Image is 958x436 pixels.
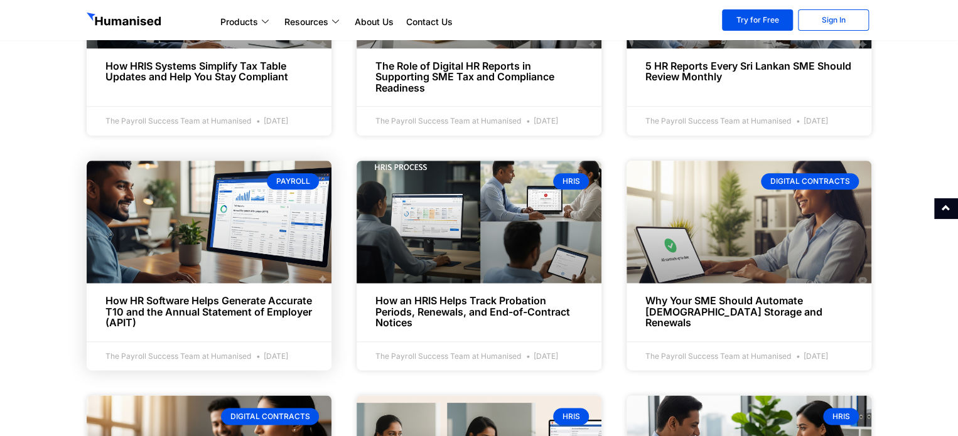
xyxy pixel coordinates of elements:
[523,116,558,125] span: [DATE]
[761,173,859,189] div: Digital Contracts
[267,173,319,189] div: Payroll
[823,408,859,424] div: HRIS
[793,116,828,125] span: [DATE]
[798,9,869,31] a: Sign In
[214,14,278,29] a: Products
[87,13,163,29] img: GetHumanised Logo
[105,351,251,361] span: The Payroll Success Team at Humanised
[645,294,822,329] a: Why Your SME Should Automate [DEMOGRAPHIC_DATA] Storage and Renewals
[400,14,459,29] a: Contact Us
[375,116,521,125] span: The Payroll Success Team at Humanised
[253,351,288,361] span: [DATE]
[375,60,554,94] a: The Role of Digital HR Reports in Supporting SME Tax and Compliance Readiness
[105,60,288,83] a: How HRIS Systems Simplify Tax Table Updates and Help You Stay Compliant
[793,351,828,361] span: [DATE]
[645,351,791,361] span: The Payroll Success Team at Humanised
[221,408,319,424] div: Digital Contracts
[278,14,348,29] a: Resources
[375,294,570,329] a: How an HRIS Helps Track Probation Periods, Renewals, and End-of-Contract Notices
[253,116,288,125] span: [DATE]
[553,173,589,189] div: HRIS
[523,351,558,361] span: [DATE]
[645,60,851,83] a: 5 HR Reports Every Sri Lankan SME Should Review Monthly
[348,14,400,29] a: About Us
[553,408,589,424] div: HRIS
[722,9,793,31] a: Try for Free
[375,351,521,361] span: The Payroll Success Team at Humanised
[105,116,251,125] span: The Payroll Success Team at Humanised
[645,116,791,125] span: The Payroll Success Team at Humanised
[105,294,312,329] a: How HR Software Helps Generate Accurate T10 and the Annual Statement of Employer (APIT)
